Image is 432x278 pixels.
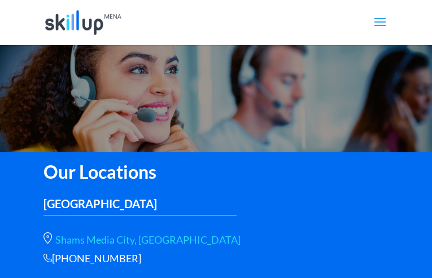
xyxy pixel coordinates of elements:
div: [PHONE_NUMBER] [43,252,389,265]
h3: [GEOGRAPHIC_DATA] [43,198,237,215]
span: Our Locations [43,161,156,183]
iframe: Chat Widget [376,224,432,278]
a: Shams Media City, [GEOGRAPHIC_DATA] [55,233,241,246]
img: Skillup Mena [45,10,121,34]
